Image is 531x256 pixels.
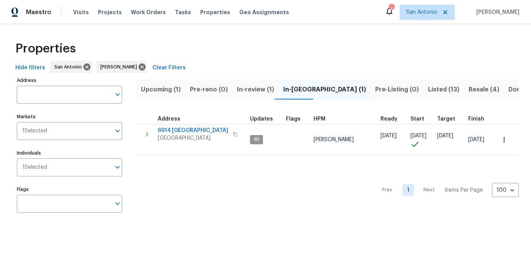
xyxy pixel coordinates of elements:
[22,128,47,134] span: 1 Selected
[250,116,273,122] span: Updates
[389,5,394,12] div: 2
[149,61,189,75] button: Clear Filters
[473,8,520,16] span: [PERSON_NAME]
[26,8,51,16] span: Maestro
[437,133,453,139] span: [DATE]
[375,160,519,220] nav: Pagination Navigation
[286,116,301,122] span: Flags
[437,116,455,122] span: Target
[407,124,434,155] td: Project started on time
[237,84,274,95] span: In-review (1)
[190,84,228,95] span: Pre-reno (0)
[96,61,147,73] div: [PERSON_NAME]
[402,184,414,196] a: Goto page 1
[73,8,89,16] span: Visits
[469,84,499,95] span: Resale (4)
[158,116,180,122] span: Address
[12,61,48,75] button: Hide filters
[251,136,262,143] span: 10
[410,116,424,122] span: Start
[492,180,519,200] div: 100
[175,10,191,15] span: Tasks
[54,63,85,71] span: San Antonio
[410,116,431,122] div: Actual renovation start date
[158,127,228,134] span: 6914 [GEOGRAPHIC_DATA]
[468,116,491,122] div: Projected renovation finish date
[381,116,397,122] span: Ready
[17,187,122,192] label: Flags
[283,84,366,95] span: In-[GEOGRAPHIC_DATA] (1)
[112,89,123,100] button: Open
[131,8,166,16] span: Work Orders
[152,63,186,73] span: Clear Filters
[141,84,181,95] span: Upcoming (1)
[428,84,459,95] span: Listed (13)
[375,84,419,95] span: Pre-Listing (0)
[314,116,325,122] span: HPM
[437,116,462,122] div: Target renovation project end date
[444,186,483,194] p: Items Per Page
[112,198,123,209] button: Open
[15,45,76,52] span: Properties
[406,8,437,16] span: San Antonio
[381,116,404,122] div: Earliest renovation start date (first business day after COE or Checkout)
[17,114,122,119] label: Markets
[112,162,123,173] button: Open
[112,126,123,136] button: Open
[51,61,92,73] div: San Antonio
[410,133,426,139] span: [DATE]
[158,134,228,142] span: [GEOGRAPHIC_DATA]
[381,133,397,139] span: [DATE]
[98,8,122,16] span: Projects
[200,8,230,16] span: Properties
[468,116,484,122] span: Finish
[100,63,140,71] span: [PERSON_NAME]
[22,164,47,171] span: 1 Selected
[468,137,484,142] span: [DATE]
[314,137,354,142] span: [PERSON_NAME]
[15,63,45,73] span: Hide filters
[17,151,122,155] label: Individuals
[17,78,122,83] label: Address
[239,8,289,16] span: Geo Assignments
